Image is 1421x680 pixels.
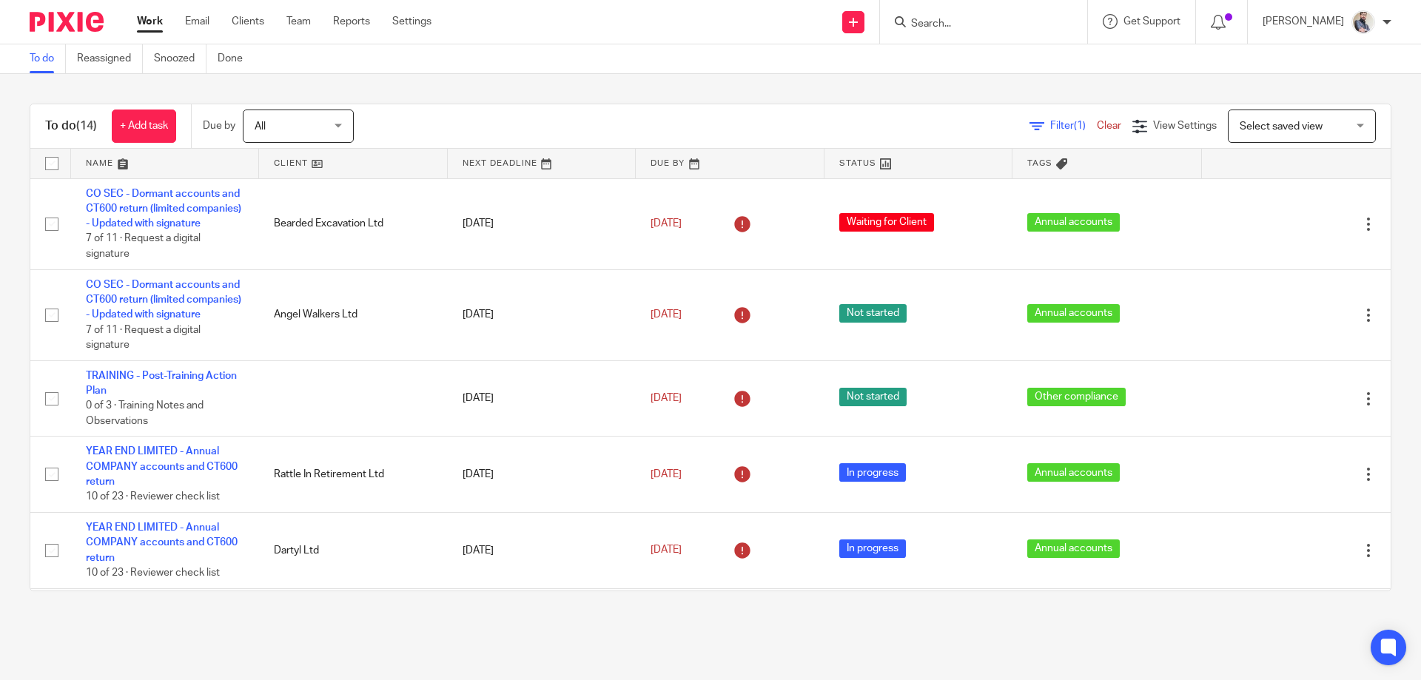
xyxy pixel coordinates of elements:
a: Team [286,14,311,29]
span: All [255,121,266,132]
span: Select saved view [1240,121,1323,132]
a: Work [137,14,163,29]
td: Dartyl Ltd [259,512,447,588]
a: CO SEC - Dormant accounts and CT600 return (limited companies) - Updated with signature [86,189,241,229]
span: [DATE] [651,545,682,556]
span: Get Support [1123,16,1180,27]
span: Annual accounts [1027,213,1120,232]
span: 0 of 3 · Training Notes and Observations [86,401,204,427]
img: Pixie [30,12,104,32]
a: Settings [392,14,431,29]
a: Clients [232,14,264,29]
td: Angel Walkers Ltd [259,269,447,360]
span: 7 of 11 · Request a digital signature [86,234,201,260]
a: Email [185,14,209,29]
span: Annual accounts [1027,463,1120,482]
input: Search [910,18,1043,31]
td: [DATE] [448,437,636,513]
span: 7 of 11 · Request a digital signature [86,325,201,351]
span: Not started [839,304,907,323]
a: Snoozed [154,44,206,73]
span: Filter [1050,121,1097,131]
a: YEAR END LIMITED - Annual COMPANY accounts and CT600 return [86,522,238,563]
td: Trade Innovations Ltd [259,588,447,649]
span: Annual accounts [1027,539,1120,558]
a: + Add task [112,110,176,143]
span: [DATE] [651,393,682,403]
span: Waiting for Client [839,213,934,232]
span: Annual accounts [1027,304,1120,323]
p: [PERSON_NAME] [1263,14,1344,29]
span: (1) [1074,121,1086,131]
a: TRAINING - Post-Training Action Plan [86,371,237,396]
a: Done [218,44,254,73]
a: CO SEC - Dormant accounts and CT600 return (limited companies) - Updated with signature [86,280,241,320]
a: Reports [333,14,370,29]
td: [DATE] [448,269,636,360]
img: Pixie%2002.jpg [1351,10,1375,34]
td: [DATE] [448,512,636,588]
h1: To do [45,118,97,134]
span: Tags [1027,159,1052,167]
span: View Settings [1153,121,1217,131]
span: 10 of 23 · Reviewer check list [86,568,220,578]
a: To do [30,44,66,73]
span: In progress [839,463,906,482]
td: [DATE] [448,588,636,649]
a: YEAR END LIMITED - Annual COMPANY accounts and CT600 return [86,446,238,487]
span: In progress [839,539,906,558]
td: Rattle In Retirement Ltd [259,437,447,513]
span: [DATE] [651,309,682,320]
span: Other compliance [1027,388,1126,406]
span: (14) [76,120,97,132]
a: Clear [1097,121,1121,131]
span: [DATE] [651,469,682,479]
td: [DATE] [448,360,636,437]
p: Due by [203,118,235,133]
span: 10 of 23 · Reviewer check list [86,492,220,502]
a: Reassigned [77,44,143,73]
td: [DATE] [448,178,636,269]
td: Bearded Excavation Ltd [259,178,447,269]
span: Not started [839,388,907,406]
span: [DATE] [651,218,682,229]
